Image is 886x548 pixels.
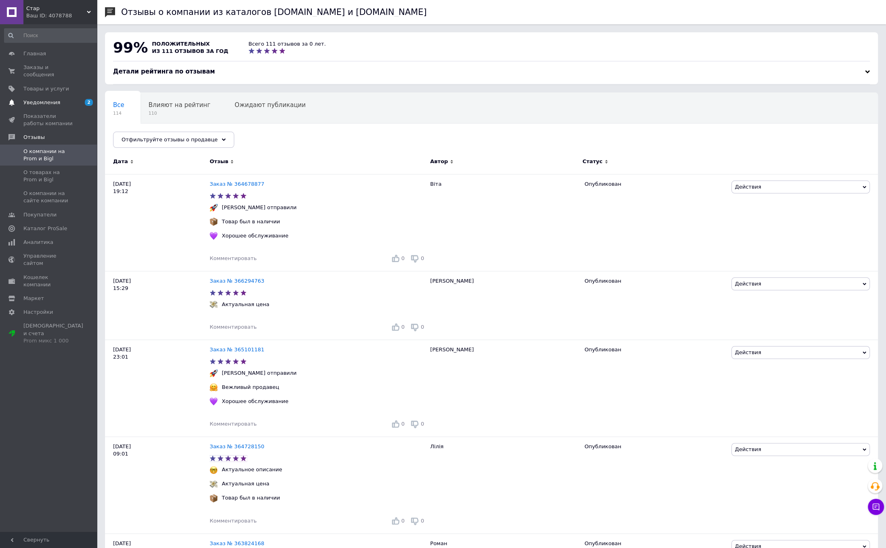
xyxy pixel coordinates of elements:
[401,255,405,261] span: 0
[23,239,53,246] span: Аналитика
[210,369,218,377] img: :rocket:
[105,124,217,154] div: Опубликованы без комментария
[248,40,325,48] div: Всего 111 отзывов за 0 лет.
[121,7,427,17] h1: Отзывы о компании из каталогов [DOMAIN_NAME] и [DOMAIN_NAME]
[113,158,128,165] span: Дата
[210,397,218,405] img: :purple_heart:
[235,101,306,109] span: Ожидают публикации
[210,323,256,331] div: Комментировать
[113,132,201,139] span: Опубликованы без комме...
[26,5,87,12] span: Стар
[210,346,264,353] a: Заказ № 365101181
[210,255,256,262] div: Комментировать
[23,274,75,288] span: Кошелек компании
[105,437,210,533] div: [DATE] 09:01
[23,225,67,232] span: Каталог ProSale
[426,271,580,340] div: [PERSON_NAME]
[210,443,264,449] a: Заказ № 364728150
[426,174,580,271] div: Віта
[421,324,424,330] span: 0
[430,158,448,165] span: Автор
[210,204,218,212] img: :rocket:
[210,517,256,525] div: Комментировать
[23,134,45,141] span: Отзывы
[735,446,761,452] span: Действия
[210,255,256,261] span: Комментировать
[220,232,290,239] div: Хорошее обслуживание
[113,39,148,56] span: 99%
[152,48,228,54] span: из 111 отзывов за год
[220,466,284,473] div: Актуальное описание
[220,384,281,391] div: Вежливый продавец
[584,181,725,188] div: Опубликован
[149,101,210,109] span: Влияют на рейтинг
[210,218,218,226] img: :package:
[23,252,75,267] span: Управление сайтом
[113,68,215,75] span: Детали рейтинга по отзывам
[220,398,290,405] div: Хорошее обслуживание
[105,174,210,271] div: [DATE] 19:12
[735,349,761,355] span: Действия
[868,499,884,515] button: Чат с покупателем
[421,421,424,427] span: 0
[23,50,46,57] span: Главная
[105,340,210,437] div: [DATE] 23:01
[23,190,75,204] span: О компании на сайте компании
[584,443,725,450] div: Опубликован
[401,421,405,427] span: 0
[584,540,725,547] div: Опубликован
[584,346,725,353] div: Опубликован
[210,466,218,474] img: :nerd_face:
[23,85,69,92] span: Товары и услуги
[220,370,298,377] div: [PERSON_NAME] отправили
[122,136,218,143] span: Отфильтруйте отзывы о продавце
[23,64,75,78] span: Заказы и сообщения
[735,281,761,287] span: Действия
[210,232,218,240] img: :purple_heart:
[220,204,298,211] div: [PERSON_NAME] отправили
[23,99,60,106] span: Уведомления
[23,309,53,316] span: Настройки
[85,99,93,106] span: 2
[220,480,271,487] div: Актуальная цена
[210,181,264,187] a: Заказ № 364678877
[26,12,97,19] div: Ваш ID: 4078788
[426,340,580,437] div: [PERSON_NAME]
[220,218,282,225] div: Товар был в наличии
[210,480,218,488] img: :money_with_wings:
[421,518,424,524] span: 0
[210,494,218,502] img: :package:
[220,494,282,502] div: Товар был в наличии
[210,278,264,284] a: Заказ № 366294763
[210,420,256,428] div: Комментировать
[210,158,228,165] span: Отзыв
[113,67,870,76] div: Детали рейтинга по отзывам
[210,540,264,546] a: Заказ № 363824168
[210,421,256,427] span: Комментировать
[582,158,603,165] span: Статус
[113,110,124,116] span: 114
[584,277,725,285] div: Опубликован
[421,255,424,261] span: 0
[149,110,210,116] span: 110
[23,113,75,127] span: Показатели работы компании
[426,437,580,533] div: Лілія
[401,518,405,524] span: 0
[23,211,57,218] span: Покупатели
[113,101,124,109] span: Все
[210,324,256,330] span: Комментировать
[152,41,210,47] span: положительных
[735,184,761,190] span: Действия
[210,300,218,309] img: :money_with_wings:
[23,295,44,302] span: Маркет
[210,518,256,524] span: Комментировать
[105,271,210,340] div: [DATE] 15:29
[4,28,102,43] input: Поиск
[220,301,271,308] div: Актуальная цена
[210,383,218,391] img: :hugging_face:
[23,148,75,162] span: О компании на Prom и Bigl
[23,337,83,344] div: Prom микс 1 000
[401,324,405,330] span: 0
[23,322,83,344] span: [DEMOGRAPHIC_DATA] и счета
[23,169,75,183] span: О товарах на Prom и Bigl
